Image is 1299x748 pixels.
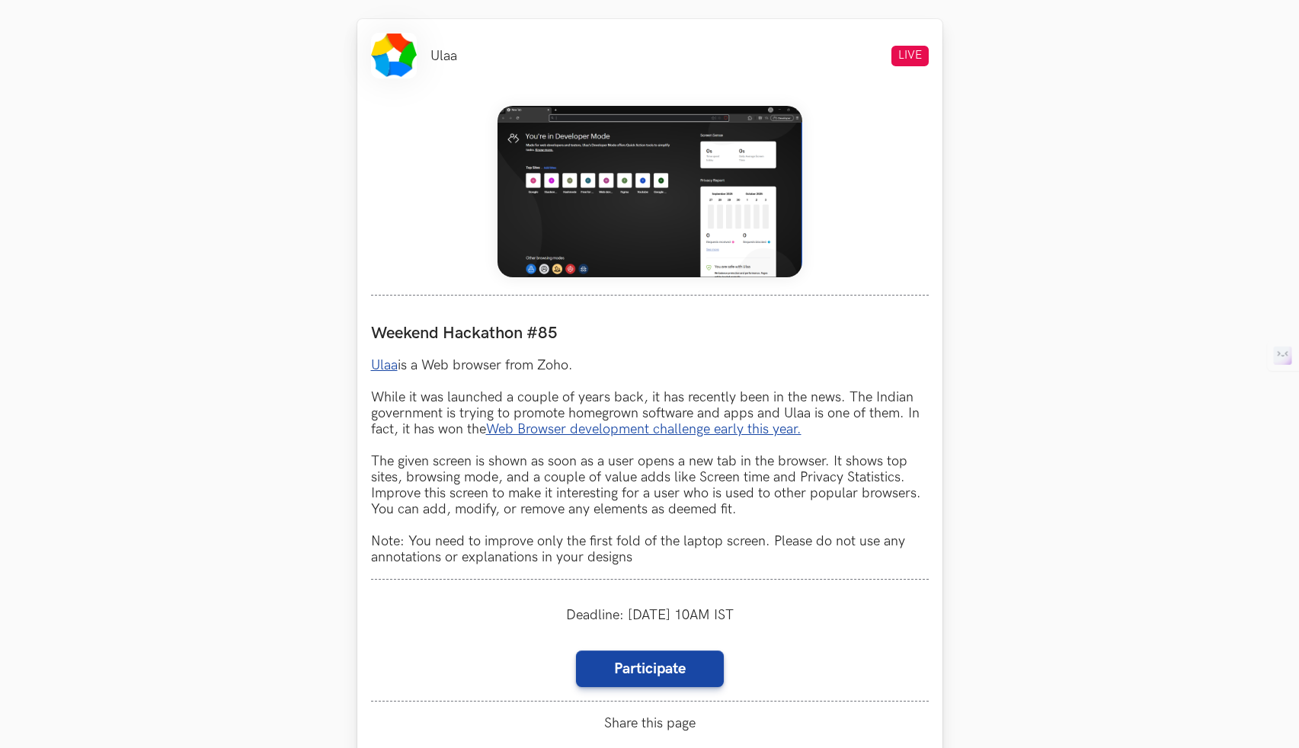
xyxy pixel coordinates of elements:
[576,651,724,687] a: Participate
[430,48,457,64] li: Ulaa
[371,323,929,344] label: Weekend Hackathon #85
[371,593,929,637] div: Deadline: [DATE] 10AM IST
[371,715,929,731] span: Share this page
[371,357,929,565] p: is a Web browser from Zoho. While it was launched a couple of years back, it has recently been in...
[371,357,398,373] a: Ulaa
[891,46,929,66] span: LIVE
[486,421,801,437] a: Web Browser development challenge early this year.
[498,106,802,277] img: Weekend_Hackathon_85_banner.png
